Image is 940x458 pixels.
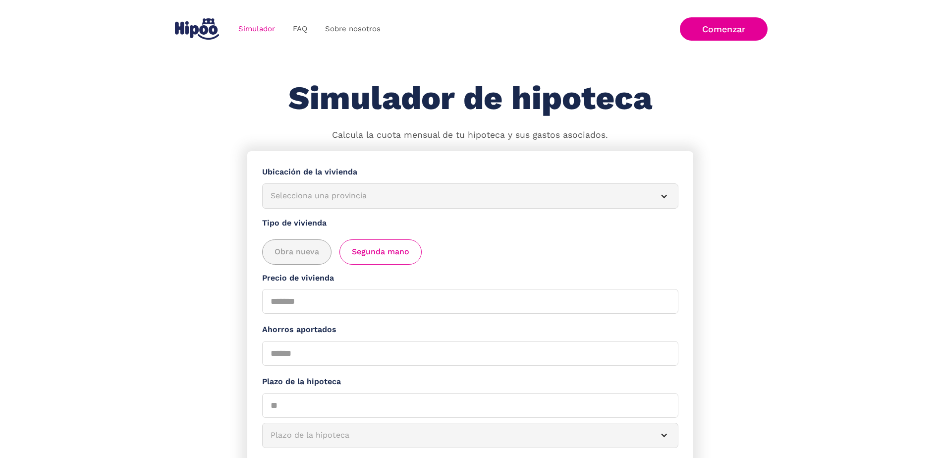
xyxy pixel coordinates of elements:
span: Segunda mano [352,246,409,258]
div: Plazo de la hipoteca [271,429,646,442]
label: Plazo de la hipoteca [262,376,678,388]
label: Precio de vivienda [262,272,678,285]
a: FAQ [284,19,316,39]
label: Ubicación de la vivienda [262,166,678,178]
a: Comenzar [680,17,768,41]
label: Tipo de vivienda [262,217,678,229]
label: Ahorros aportados [262,324,678,336]
p: Calcula la cuota mensual de tu hipoteca y sus gastos asociados. [332,129,608,142]
div: Selecciona una provincia [271,190,646,202]
a: Sobre nosotros [316,19,389,39]
a: Simulador [229,19,284,39]
div: add_description_here [262,239,678,265]
h1: Simulador de hipoteca [288,80,652,116]
span: Obra nueva [275,246,319,258]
